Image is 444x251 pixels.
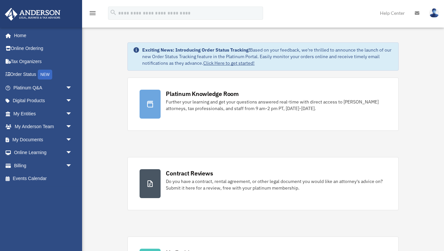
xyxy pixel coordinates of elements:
a: Platinum Q&Aarrow_drop_down [5,81,82,94]
div: NEW [38,70,52,80]
span: arrow_drop_down [66,159,79,172]
span: arrow_drop_down [66,133,79,147]
a: My Entitiesarrow_drop_down [5,107,82,120]
div: Do you have a contract, rental agreement, or other legal document you would like an attorney's ad... [166,178,387,191]
a: My Anderson Teamarrow_drop_down [5,120,82,133]
a: Online Learningarrow_drop_down [5,146,82,159]
a: Platinum Knowledge Room Further your learning and get your questions answered real-time with dire... [127,78,399,131]
div: Contract Reviews [166,169,213,177]
a: Tax Organizers [5,55,82,68]
a: Online Ordering [5,42,82,55]
strong: Exciting News: Introducing Order Status Tracking! [142,47,250,53]
a: Click Here to get started! [203,60,255,66]
img: User Pic [429,8,439,18]
i: search [110,9,117,16]
a: Home [5,29,79,42]
a: My Documentsarrow_drop_down [5,133,82,146]
a: Digital Productsarrow_drop_down [5,94,82,107]
span: arrow_drop_down [66,81,79,95]
div: Based on your feedback, we're thrilled to announce the launch of our new Order Status Tracking fe... [142,47,393,66]
div: Further your learning and get your questions answered real-time with direct access to [PERSON_NAM... [166,99,387,112]
img: Anderson Advisors Platinum Portal [3,8,62,21]
span: arrow_drop_down [66,146,79,160]
a: Contract Reviews Do you have a contract, rental agreement, or other legal document you would like... [127,157,399,210]
span: arrow_drop_down [66,107,79,121]
a: Billingarrow_drop_down [5,159,82,172]
a: Events Calendar [5,172,82,185]
a: Order StatusNEW [5,68,82,81]
div: Platinum Knowledge Room [166,90,239,98]
a: menu [89,11,97,17]
span: arrow_drop_down [66,94,79,108]
span: arrow_drop_down [66,120,79,134]
i: menu [89,9,97,17]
